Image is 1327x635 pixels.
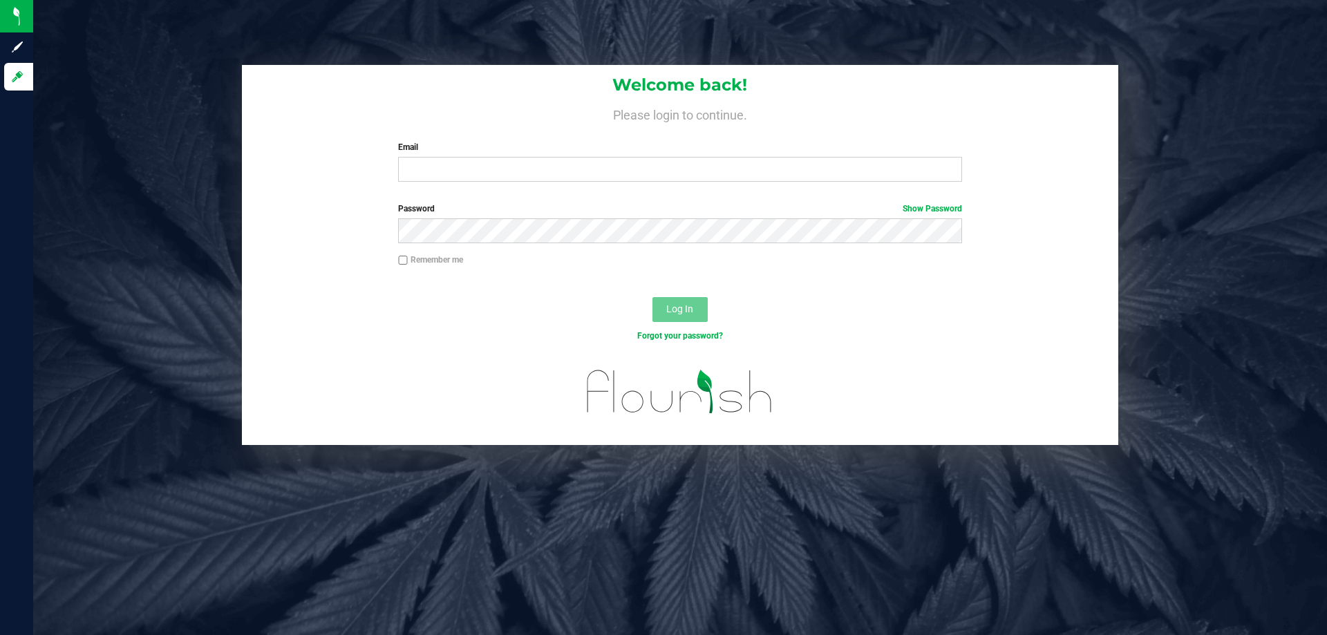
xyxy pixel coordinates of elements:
[570,357,789,427] img: flourish_logo.svg
[10,40,24,54] inline-svg: Sign up
[637,331,723,341] a: Forgot your password?
[10,70,24,84] inline-svg: Log in
[903,204,962,214] a: Show Password
[398,141,961,153] label: Email
[398,256,408,265] input: Remember me
[242,105,1118,122] h4: Please login to continue.
[666,303,693,314] span: Log In
[652,297,708,322] button: Log In
[242,76,1118,94] h1: Welcome back!
[398,254,463,266] label: Remember me
[398,204,435,214] span: Password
